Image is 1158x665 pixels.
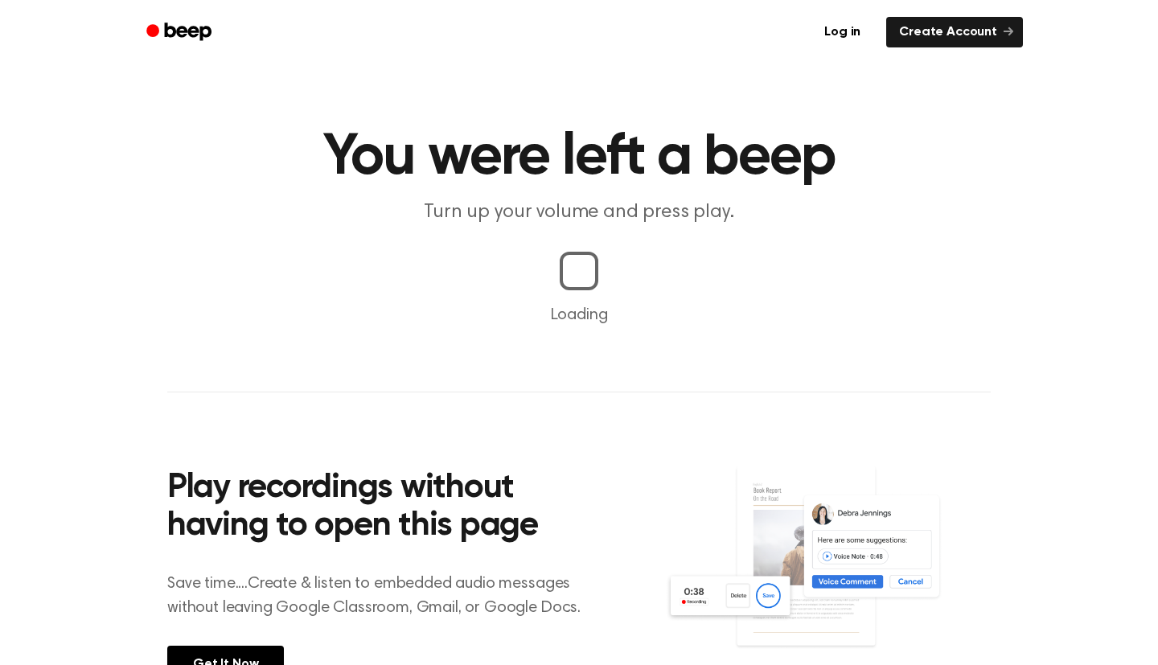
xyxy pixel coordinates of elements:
h1: You were left a beep [167,129,991,187]
h2: Play recordings without having to open this page [167,470,601,546]
p: Loading [19,303,1139,327]
p: Save time....Create & listen to embedded audio messages without leaving Google Classroom, Gmail, ... [167,572,601,620]
a: Beep [135,17,226,48]
p: Turn up your volume and press play. [270,199,888,226]
a: Log in [808,14,877,51]
a: Create Account [886,17,1023,47]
